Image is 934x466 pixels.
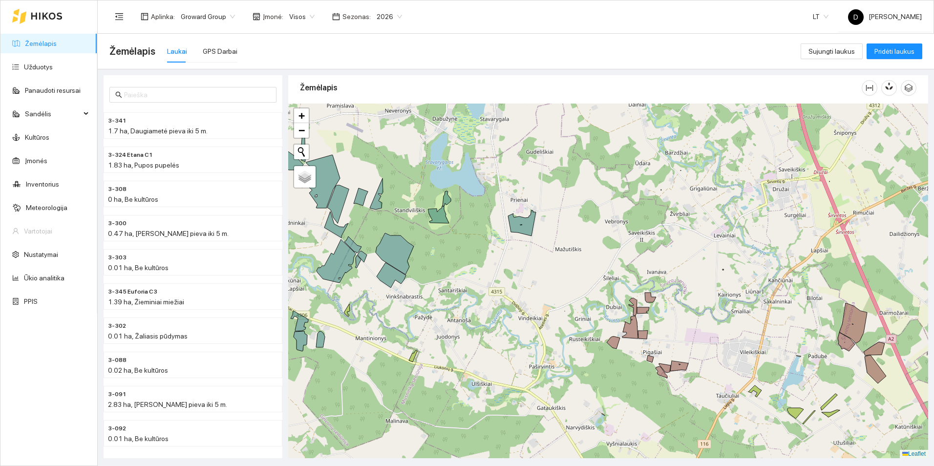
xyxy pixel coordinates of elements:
[342,11,371,22] span: Sezonas :
[867,43,922,59] button: Pridėti laukus
[108,253,127,262] span: 3-303
[298,109,305,122] span: +
[109,43,155,59] span: Žemėlapis
[109,7,129,26] button: menu-fold
[332,13,340,21] span: calendar
[813,9,828,24] span: LT
[203,46,237,57] div: GPS Darbai
[862,84,877,92] span: column-width
[26,204,67,212] a: Meteorologija
[108,219,127,228] span: 3-300
[801,43,863,59] button: Sujungti laukus
[294,166,316,188] a: Layers
[867,47,922,55] a: Pridėti laukus
[108,287,157,297] span: 3-345 Euforia C3
[108,332,188,340] span: 0.01 ha, Žaliasis pūdymas
[853,9,858,25] span: D
[108,264,169,272] span: 0.01 ha, Be kultūros
[115,12,124,21] span: menu-fold
[24,63,53,71] a: Užduotys
[108,127,208,135] span: 1.7 ha, Daugiametė pieva iki 5 m.
[808,46,855,57] span: Sujungti laukus
[108,150,153,160] span: 3-324 Etana C1
[108,116,127,126] span: 3-341
[24,251,58,258] a: Nustatymai
[108,195,158,203] span: 0 ha, Be kultūros
[25,104,81,124] span: Sandėlis
[25,157,47,165] a: Įmonės
[108,161,179,169] span: 1.83 ha, Pupos pupelės
[108,424,126,433] span: 3-092
[167,46,187,57] div: Laukai
[108,185,127,194] span: 3-308
[294,108,309,123] a: Zoom in
[24,297,38,305] a: PPIS
[181,9,235,24] span: Groward Group
[25,40,57,47] a: Žemėlapis
[862,80,877,96] button: column-width
[300,74,862,102] div: Žemėlapis
[902,450,926,457] a: Leaflet
[108,321,126,331] span: 3-302
[124,89,271,100] input: Paieška
[141,13,149,21] span: layout
[108,366,168,374] span: 0.02 ha, Be kultūros
[377,9,402,24] span: 2026
[24,274,64,282] a: Ūkio analitika
[25,86,81,94] a: Panaudoti resursai
[874,46,914,57] span: Pridėti laukus
[108,230,229,237] span: 0.47 ha, [PERSON_NAME] pieva iki 5 m.
[108,390,127,399] span: 3-091
[108,401,227,408] span: 2.83 ha, [PERSON_NAME] pieva iki 5 m.
[24,227,52,235] a: Vartotojai
[848,13,922,21] span: [PERSON_NAME]
[289,9,315,24] span: Visos
[294,123,309,138] a: Zoom out
[108,435,169,443] span: 0.01 ha, Be kultūros
[253,13,260,21] span: shop
[115,91,122,98] span: search
[108,356,127,365] span: 3-088
[298,124,305,136] span: −
[151,11,175,22] span: Aplinka :
[801,47,863,55] a: Sujungti laukus
[263,11,283,22] span: Įmonė :
[294,145,309,159] button: Initiate a new search
[26,180,59,188] a: Inventorius
[108,298,184,306] span: 1.39 ha, Žieminiai miežiai
[25,133,49,141] a: Kultūros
